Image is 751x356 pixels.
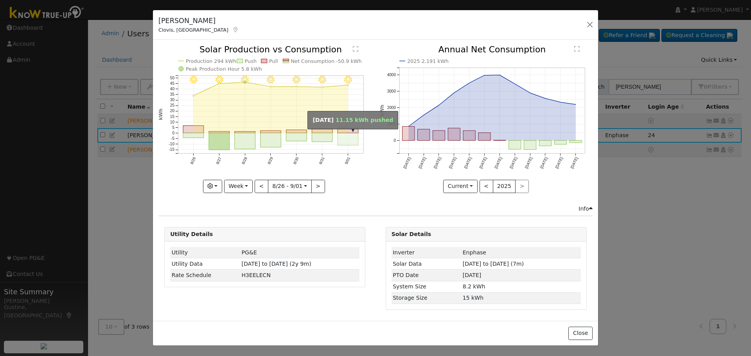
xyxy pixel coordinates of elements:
[574,46,580,52] text: 
[493,180,516,193] button: 2025
[422,114,425,117] circle: onclick=""
[171,137,174,141] text: -5
[463,156,472,169] text: [DATE]
[318,156,325,165] text: 8/31
[186,66,262,72] text: Peak Production Hour 5.8 kWh
[244,81,246,84] circle: onclick=""
[209,133,230,150] rect: onclick=""
[293,156,300,165] text: 8/30
[261,131,281,133] rect: onclick=""
[183,133,204,138] rect: onclick=""
[528,91,532,95] circle: onclick=""
[392,292,462,304] td: Storage Size
[559,101,562,104] circle: onclick=""
[463,283,485,290] span: 8.2 kWh
[554,156,563,169] text: [DATE]
[524,156,533,169] text: [DATE]
[524,141,536,150] rect: onclick=""
[347,84,349,86] circle: onclick=""
[463,131,475,141] rect: onclick=""
[269,58,278,64] text: Pull
[353,46,358,52] text: 
[241,76,249,84] i: 8/28 - Clear
[296,86,297,88] circle: onclick=""
[478,133,490,141] rect: onclick=""
[170,81,175,86] text: 45
[392,231,431,237] strong: Solar Details
[293,76,300,84] i: 8/30 - Clear
[170,93,175,97] text: 35
[261,133,281,148] rect: onclick=""
[286,133,307,141] rect: onclick=""
[235,132,255,133] rect: onclick=""
[241,156,248,165] text: 8/28
[169,142,175,147] text: -10
[443,180,478,193] button: Current
[494,140,506,141] rect: onclick=""
[170,109,175,113] text: 20
[433,156,442,169] text: [DATE]
[158,109,163,120] text: kWh
[483,74,486,77] circle: onclick=""
[170,270,240,281] td: Rate Schedule
[224,180,253,193] button: Week
[336,117,393,123] span: 11.15 kWh pushed
[407,125,410,128] circle: onclick=""
[313,117,334,123] strong: [DATE]
[463,272,482,278] span: [DATE]
[311,180,325,193] button: >
[509,156,518,169] text: [DATE]
[417,156,426,169] text: [DATE]
[417,129,429,141] rect: onclick=""
[568,327,592,340] button: Close
[509,141,521,150] rect: onclick=""
[344,156,351,165] text: 9/01
[379,105,385,116] text: kWh
[570,141,582,143] rect: onclick=""
[242,249,257,256] span: ID: 16063987, authorized: 01/24/25
[193,95,194,97] circle: onclick=""
[218,83,220,84] circle: onclick=""
[338,133,359,145] rect: onclick=""
[186,58,236,64] text: Production 294 kWh
[467,82,471,85] circle: onclick=""
[183,126,204,133] rect: onclick=""
[242,261,311,267] span: [DATE] to [DATE] (2y 9m)
[216,76,223,84] i: 8/27 - Clear
[448,156,457,169] text: [DATE]
[574,103,577,106] circle: onclick=""
[270,86,271,88] circle: onclick=""
[392,270,462,281] td: PTO Date
[579,205,593,213] div: Info
[170,120,175,124] text: 10
[402,156,411,169] text: [DATE]
[570,156,579,169] text: [DATE]
[387,73,396,77] text: 4000
[170,258,240,270] td: Utility Data
[199,45,342,54] text: Solar Production vs Consumption
[215,156,222,165] text: 8/27
[170,98,175,102] text: 30
[407,58,449,64] text: 2025 2,191 kWh
[437,104,440,107] circle: onclick=""
[438,45,546,54] text: Annual Net Consumption
[170,104,175,108] text: 25
[268,180,312,193] button: 8/26 - 9/01
[539,156,548,169] text: [DATE]
[267,76,275,84] i: 8/29 - Clear
[544,97,547,100] circle: onclick=""
[498,73,501,77] circle: onclick=""
[463,261,524,267] span: [DATE] to [DATE] (7m)
[392,281,462,292] td: System Size
[255,180,268,193] button: <
[242,272,271,278] span: R
[448,128,460,141] rect: onclick=""
[478,156,487,169] text: [DATE]
[291,58,362,64] text: Net Consumption -50.9 kWh
[463,295,483,301] span: 15 kWh
[235,133,255,149] rect: onclick=""
[169,148,175,152] text: -15
[170,231,213,237] strong: Utility Details
[392,247,462,258] td: Inverter
[245,58,257,64] text: Push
